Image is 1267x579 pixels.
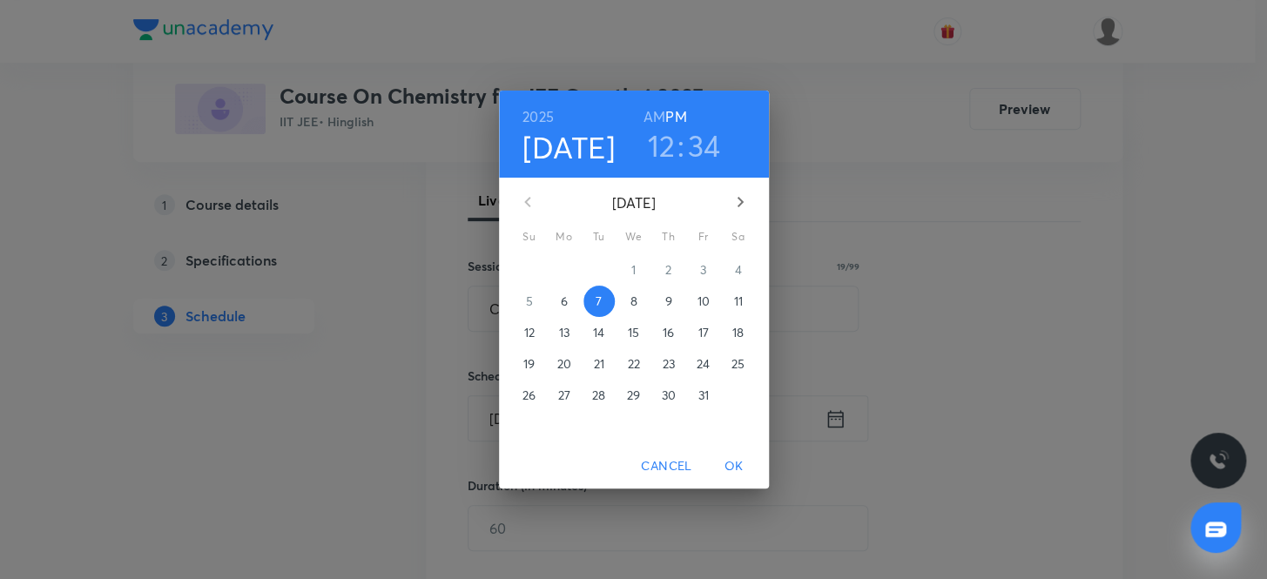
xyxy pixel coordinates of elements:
span: Cancel [641,455,691,477]
button: 27 [549,380,580,411]
button: 11 [723,286,754,317]
p: 9 [664,293,671,310]
button: 24 [688,348,719,380]
p: 16 [663,324,674,341]
p: 27 [557,387,569,404]
p: 30 [661,387,675,404]
p: 13 [558,324,569,341]
p: 8 [630,293,637,310]
button: 28 [583,380,615,411]
p: 20 [556,355,570,373]
button: [DATE] [522,129,615,165]
button: 10 [688,286,719,317]
button: 29 [618,380,650,411]
p: 14 [593,324,604,341]
button: OK [706,450,762,482]
p: 26 [522,387,536,404]
button: 25 [723,348,754,380]
span: Tu [583,228,615,246]
button: 12 [514,317,545,348]
button: 14 [583,317,615,348]
button: 34 [688,127,721,164]
button: 6 [549,286,580,317]
p: 7 [596,293,602,310]
button: 19 [514,348,545,380]
button: Cancel [634,450,698,482]
button: 17 [688,317,719,348]
button: PM [665,104,686,129]
button: 7 [583,286,615,317]
p: 11 [733,293,742,310]
p: 28 [592,387,605,404]
span: Sa [723,228,754,246]
button: 8 [618,286,650,317]
button: AM [644,104,665,129]
span: Th [653,228,684,246]
span: Su [514,228,545,246]
button: 20 [549,348,580,380]
p: 6 [560,293,567,310]
button: 12 [648,127,676,164]
button: 15 [618,317,650,348]
span: Fr [688,228,719,246]
p: 22 [627,355,639,373]
p: 12 [523,324,534,341]
button: 13 [549,317,580,348]
span: We [618,228,650,246]
button: 31 [688,380,719,411]
p: 29 [627,387,640,404]
span: OK [713,455,755,477]
p: 24 [697,355,710,373]
p: 19 [523,355,535,373]
p: [DATE] [549,192,719,213]
p: 25 [731,355,745,373]
p: 31 [698,387,708,404]
button: 18 [723,317,754,348]
span: Mo [549,228,580,246]
p: 21 [593,355,603,373]
p: 17 [698,324,708,341]
h3: : [677,127,684,164]
button: 2025 [522,104,554,129]
p: 15 [628,324,639,341]
button: 22 [618,348,650,380]
button: 9 [653,286,684,317]
button: 30 [653,380,684,411]
p: 23 [662,355,674,373]
button: 21 [583,348,615,380]
button: 16 [653,317,684,348]
button: 23 [653,348,684,380]
p: 10 [697,293,709,310]
button: 26 [514,380,545,411]
p: 18 [732,324,744,341]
